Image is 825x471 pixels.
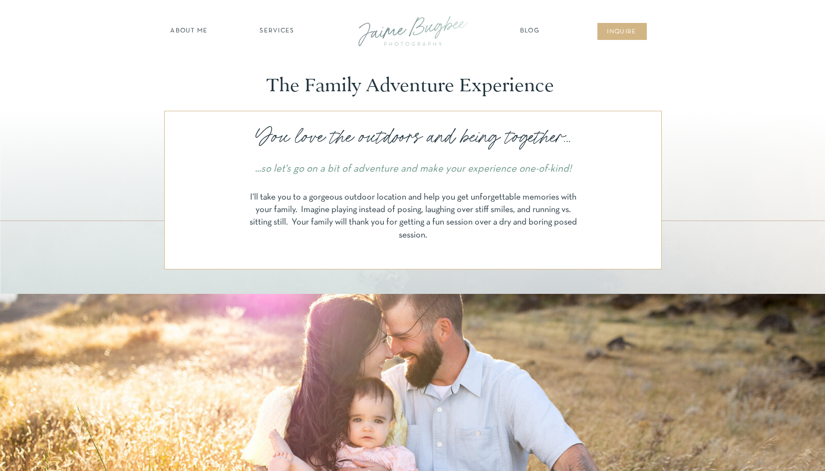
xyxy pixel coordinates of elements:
a: SERVICES [249,26,305,36]
p: You love the outdoors and being together... [243,123,583,151]
a: inqUIre [602,27,642,37]
a: about ME [168,26,211,36]
p: The Family Adventure Experience [267,74,559,97]
p: I'll take you to a gorgeous outdoor location and help you get unforgettable memories with your fa... [247,191,579,247]
i: ...so let's go on a bit of adventure and make your experience one-of-kind! [255,164,571,174]
a: Blog [518,26,543,36]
